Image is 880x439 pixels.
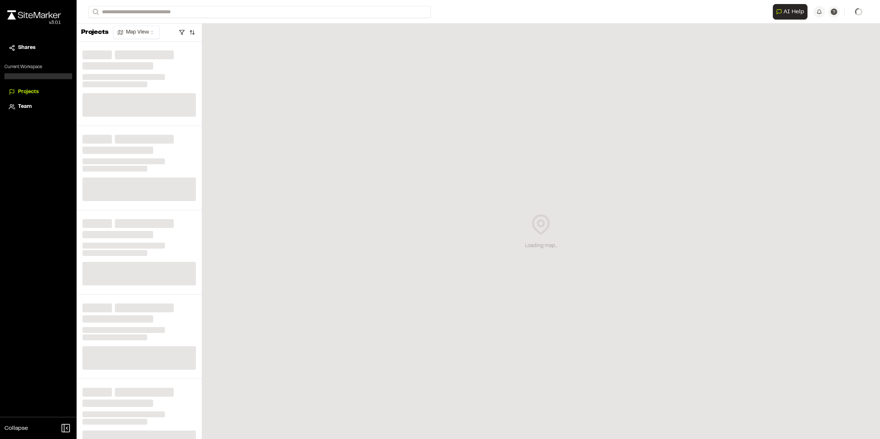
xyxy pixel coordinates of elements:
[18,44,35,52] span: Shares
[7,10,61,20] img: rebrand.png
[9,44,68,52] a: Shares
[18,103,32,111] span: Team
[4,64,72,70] p: Current Workspace
[784,7,804,16] span: AI Help
[773,4,810,20] div: Open AI Assistant
[4,424,28,433] span: Collapse
[773,4,807,20] button: Open AI Assistant
[7,20,61,26] div: Oh geez...please don't...
[18,88,39,96] span: Projects
[88,6,102,18] button: Search
[81,28,109,38] p: Projects
[525,242,557,250] div: Loading map...
[9,103,68,111] a: Team
[9,88,68,96] a: Projects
